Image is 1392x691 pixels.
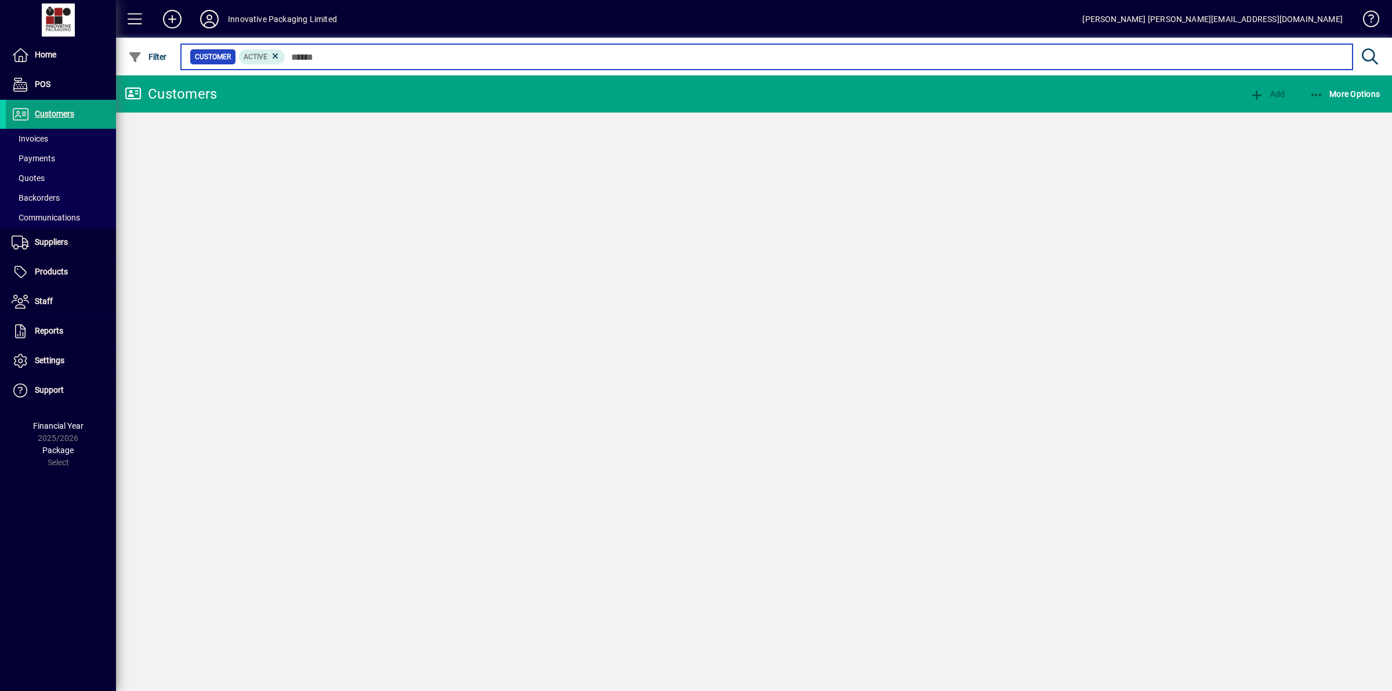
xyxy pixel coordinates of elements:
[125,85,217,103] div: Customers
[35,296,53,306] span: Staff
[6,168,116,188] a: Quotes
[35,267,68,276] span: Products
[6,346,116,375] a: Settings
[35,109,74,118] span: Customers
[12,173,45,183] span: Quotes
[191,9,228,30] button: Profile
[33,421,84,430] span: Financial Year
[6,228,116,257] a: Suppliers
[6,70,116,99] a: POS
[1310,89,1380,99] span: More Options
[12,134,48,143] span: Invoices
[6,188,116,208] a: Backorders
[6,129,116,149] a: Invoices
[1082,10,1343,28] div: [PERSON_NAME] [PERSON_NAME][EMAIL_ADDRESS][DOMAIN_NAME]
[35,79,50,89] span: POS
[1247,84,1288,104] button: Add
[154,9,191,30] button: Add
[228,10,337,28] div: Innovative Packaging Limited
[195,51,231,63] span: Customer
[128,52,167,61] span: Filter
[35,385,64,395] span: Support
[6,317,116,346] a: Reports
[42,446,74,455] span: Package
[1250,89,1285,99] span: Add
[35,356,64,365] span: Settings
[6,41,116,70] a: Home
[239,49,285,64] mat-chip: Activation Status: Active
[6,287,116,316] a: Staff
[1354,2,1377,40] a: Knowledge Base
[6,208,116,227] a: Communications
[1307,84,1383,104] button: More Options
[12,193,60,202] span: Backorders
[6,376,116,405] a: Support
[6,149,116,168] a: Payments
[12,154,55,163] span: Payments
[12,213,80,222] span: Communications
[35,326,63,335] span: Reports
[35,237,68,247] span: Suppliers
[125,46,170,67] button: Filter
[35,50,56,59] span: Home
[244,53,267,61] span: Active
[6,258,116,287] a: Products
